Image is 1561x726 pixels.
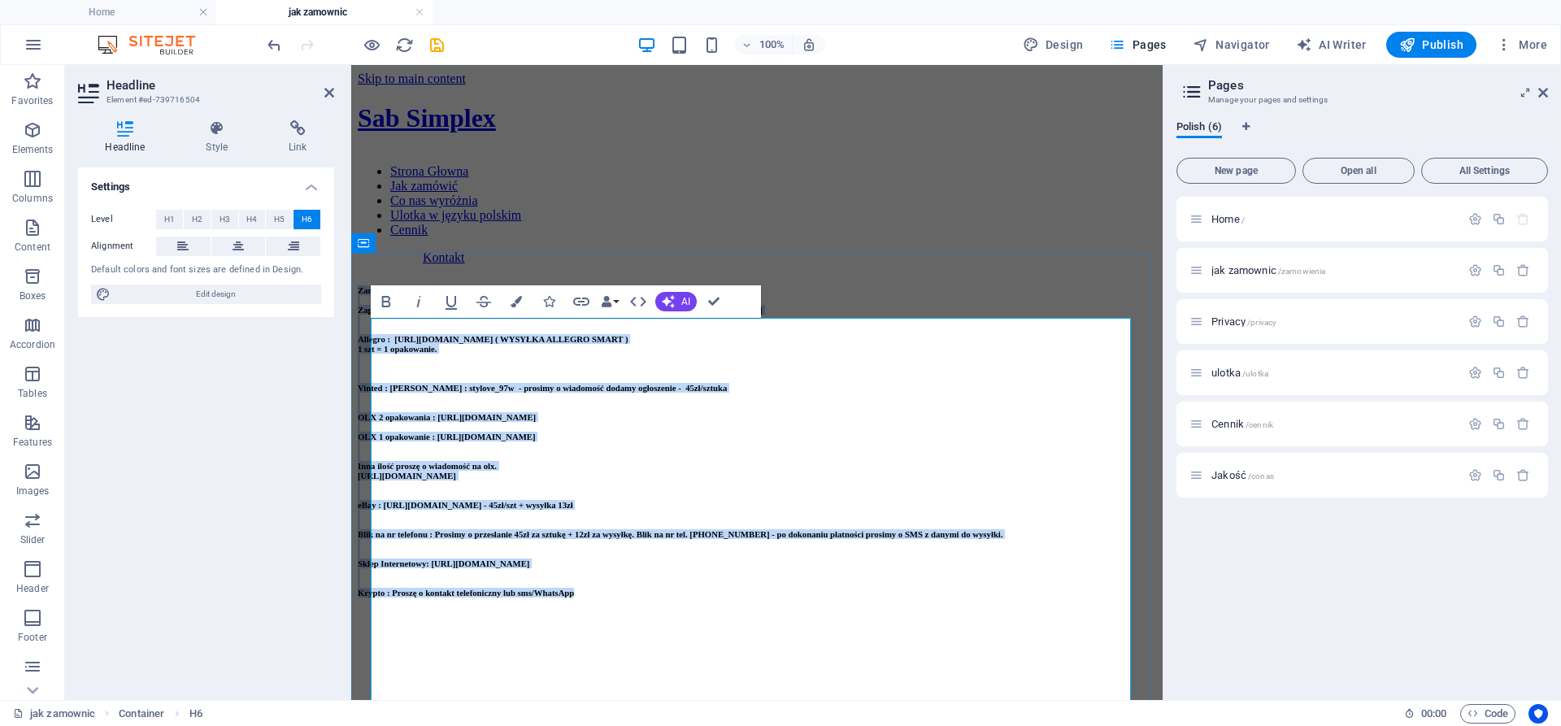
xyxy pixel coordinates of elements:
span: AI [681,297,690,306]
div: Remove [1516,366,1530,380]
div: Design (Ctrl+Alt+Y) [1016,32,1090,58]
span: H2 [192,210,202,229]
p: Features [13,436,52,449]
span: Publish [1399,37,1463,53]
h4: Link [262,120,334,154]
span: /conas [1248,472,1274,480]
button: 100% [735,35,793,54]
i: Reload page [395,36,414,54]
span: 00 00 [1421,704,1446,724]
div: Remove [1516,417,1530,431]
span: Navigator [1193,37,1270,53]
div: Settings [1468,468,1482,482]
p: Content [15,241,50,254]
div: Duplicate [1492,263,1506,277]
button: Click here to leave preview mode and continue editing [362,35,381,54]
div: Remove [1516,263,1530,277]
h4: Style [179,120,262,154]
h4: jak zamownic [216,3,433,21]
button: More [1489,32,1554,58]
button: Navigator [1186,32,1276,58]
h6: Zamówienia : Zapraszamy do kontaktu : SMS/TEL [PHONE_NUMBER] email : [EMAIL_ADDRESS][DOMAIN_NAME]... [7,220,805,533]
span: AI Writer [1296,37,1367,53]
button: H6 [294,210,320,229]
h3: Element #ed-739716504 [107,93,302,107]
span: Click to open page [1211,367,1268,379]
h6: 100% [759,35,785,54]
button: H3 [211,210,238,229]
span: H1 [164,210,175,229]
span: Click to select. Double-click to edit [119,704,164,724]
span: Click to select. Double-click to edit [189,704,202,724]
button: Code [1460,704,1515,724]
div: Settings [1468,417,1482,431]
h4: Headline [78,120,179,154]
span: H6 [302,210,312,229]
span: Click to open page [1211,315,1276,328]
div: Duplicate [1492,315,1506,328]
p: Accordion [10,338,55,351]
div: Duplicate [1492,366,1506,380]
p: Elements [12,143,54,156]
button: Data Bindings [598,285,621,318]
img: Editor Logo [93,35,215,54]
button: Underline (Ctrl+U) [436,285,467,318]
i: Undo: Edit headline (Ctrl+Z) [265,36,284,54]
a: Click to cancel selection. Double-click to open Pages [13,704,95,724]
button: New page [1176,158,1296,184]
h2: Pages [1208,78,1548,93]
button: All Settings [1421,158,1548,184]
span: Click to open page [1211,213,1245,225]
p: Footer [18,631,47,644]
span: H4 [246,210,257,229]
button: Bold (Ctrl+B) [371,285,402,318]
button: Pages [1102,32,1172,58]
label: Level [91,210,156,229]
button: save [427,35,446,54]
div: Privacy/privacy [1207,316,1460,327]
span: Code [1468,704,1508,724]
button: reload [394,35,414,54]
button: Italic (Ctrl+I) [403,285,434,318]
div: Cennik/cennik [1207,419,1460,429]
span: Pages [1109,37,1166,53]
span: / [1241,215,1245,224]
h4: Settings [78,167,334,197]
button: H2 [184,210,211,229]
button: Design [1016,32,1090,58]
span: Edit design [115,285,316,304]
div: Settings [1468,315,1482,328]
button: Colors [501,285,532,318]
span: All Settings [1428,166,1541,176]
span: jak zamownic [1211,264,1325,276]
span: Design [1023,37,1084,53]
p: Boxes [20,289,46,302]
button: Publish [1386,32,1476,58]
div: Default colors and font sizes are defined in Design. [91,263,321,277]
button: H5 [266,210,293,229]
span: /ulotka [1242,369,1268,378]
h3: Manage your pages and settings [1208,93,1515,107]
button: Icons [533,285,564,318]
h2: Headline [107,78,334,93]
div: Settings [1468,212,1482,226]
p: Header [16,582,49,595]
button: H4 [239,210,266,229]
button: AI [655,292,697,311]
h6: Session time [1404,704,1447,724]
div: Remove [1516,315,1530,328]
button: HTML [623,285,654,318]
div: ulotka/ulotka [1207,367,1460,378]
p: Forms [18,680,47,693]
span: H3 [220,210,230,229]
a: Skip to main content [7,7,115,20]
div: The startpage cannot be deleted [1516,212,1530,226]
i: Save (Ctrl+S) [428,36,446,54]
p: Favorites [11,94,53,107]
div: jak zamownic/zamowienia [1207,265,1460,276]
span: Click to open page [1211,418,1273,430]
span: /zamowienia [1278,267,1326,276]
p: Columns [12,192,53,205]
span: New page [1184,166,1289,176]
span: H5 [274,210,285,229]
